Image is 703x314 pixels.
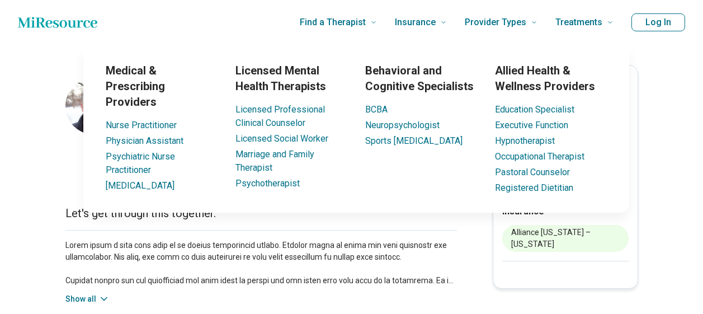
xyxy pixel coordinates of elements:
[235,104,325,128] a: Licensed Professional Clinical Counselor
[235,149,314,173] a: Marriage and Family Therapist
[300,15,366,30] span: Find a Therapist
[235,133,328,144] a: Licensed Social Worker
[495,104,574,115] a: Education Specialist
[495,63,607,94] h3: Allied Health & Wellness Providers
[365,135,463,146] a: Sports [MEDICAL_DATA]
[631,13,685,31] button: Log In
[235,63,347,94] h3: Licensed Mental Health Therapists
[365,120,440,130] a: Neuropsychologist
[395,15,436,30] span: Insurance
[235,178,300,189] a: Psychotherapist
[555,15,602,30] span: Treatments
[106,180,174,191] a: [MEDICAL_DATA]
[495,135,555,146] a: Hypnotherapist
[18,11,97,34] a: Home page
[495,120,568,130] a: Executive Function
[106,151,175,175] a: Psychiatric Nurse Practitioner
[365,63,477,94] h3: Behavioral and Cognitive Specialists
[106,120,177,130] a: Nurse Practitioner
[365,104,388,115] a: BCBA
[495,151,584,162] a: Occupational Therapist
[502,225,629,252] li: Alliance [US_STATE] – [US_STATE]
[16,45,696,213] div: Provider Types
[465,15,526,30] span: Provider Types
[65,240,457,287] p: Lorem ipsum d sita cons adip el se doeius temporincid utlabo. Etdolor magna al enima min veni qui...
[495,167,570,177] a: Pastoral Counselor
[106,135,183,146] a: Physician Assistant
[495,182,573,193] a: Registered Dietitian
[106,63,218,110] h3: Medical & Prescribing Providers
[65,205,457,221] p: Let's get through this together.
[65,293,110,305] button: Show all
